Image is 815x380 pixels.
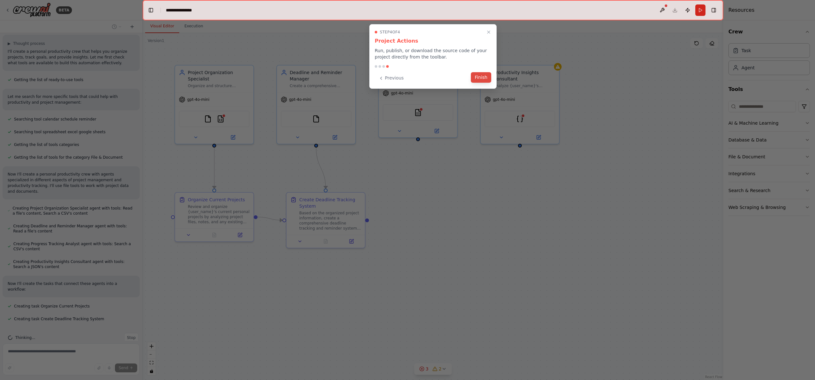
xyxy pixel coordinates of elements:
[375,37,491,45] h3: Project Actions
[485,28,493,36] button: Close walkthrough
[375,73,407,83] button: Previous
[380,30,400,35] span: Step 4 of 4
[146,6,155,15] button: Hide left sidebar
[471,72,491,83] button: Finish
[375,47,491,60] p: Run, publish, or download the source code of your project directly from the toolbar.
